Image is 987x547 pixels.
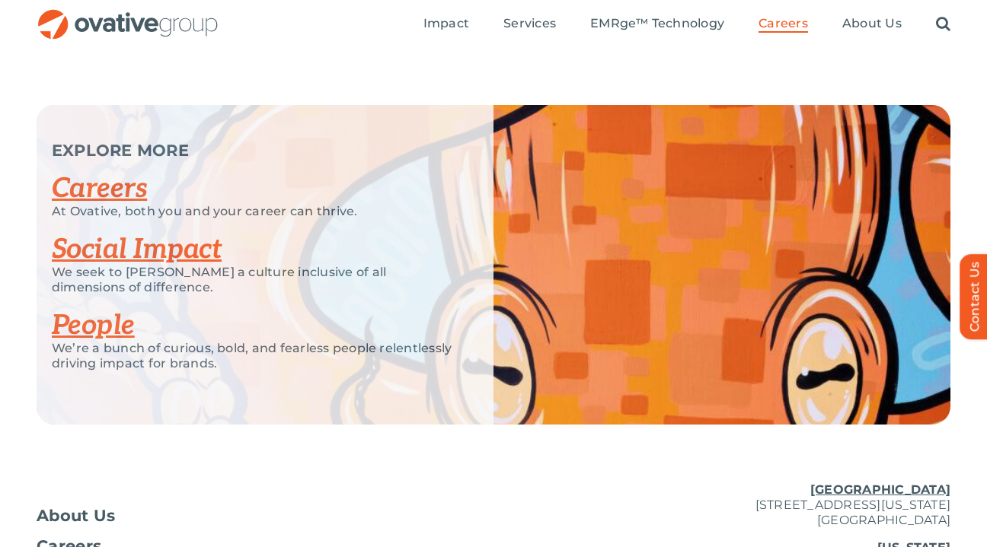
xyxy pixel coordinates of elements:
span: About Us [842,16,902,31]
u: [GEOGRAPHIC_DATA] [810,482,950,497]
p: We seek to [PERSON_NAME] a culture inclusive of all dimensions of difference. [52,265,455,295]
p: [STREET_ADDRESS][US_STATE] [GEOGRAPHIC_DATA] [646,482,950,528]
a: About Us [842,16,902,33]
a: People [52,309,135,342]
a: EMRge™ Technology [590,16,724,33]
a: About Us [37,508,341,523]
span: Careers [759,16,808,31]
a: Social Impact [52,233,222,266]
a: Impact [423,16,469,33]
a: Search [936,16,950,33]
span: Impact [423,16,469,31]
p: We’re a bunch of curious, bold, and fearless people relentlessly driving impact for brands. [52,341,455,371]
a: Careers [52,172,147,205]
p: At Ovative, both you and your career can thrive. [52,204,455,219]
a: Careers [759,16,808,33]
a: OG_Full_horizontal_RGB [37,8,219,22]
span: About Us [37,508,116,523]
span: Services [503,16,556,31]
p: EXPLORE MORE [52,143,455,158]
span: EMRge™ Technology [590,16,724,31]
a: Services [503,16,556,33]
